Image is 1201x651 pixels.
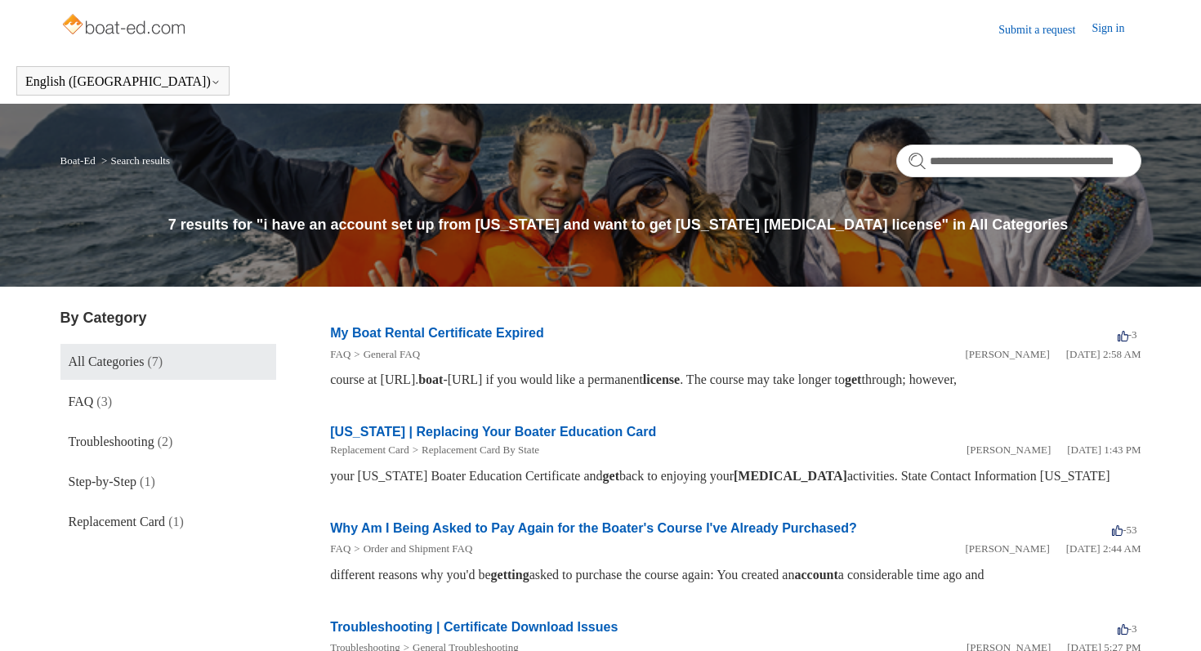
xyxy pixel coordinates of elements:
div: your [US_STATE] Boater Education Certificate and back to enjoying your activities. State Contact ... [330,466,1141,486]
time: 03/16/2022, 02:44 [1066,542,1141,555]
span: (2) [158,435,173,448]
em: get [845,372,861,386]
img: Boat-Ed Help Center home page [60,10,190,42]
em: license [643,372,680,386]
a: Troubleshooting (2) [60,424,277,460]
a: Replacement Card [330,444,409,456]
input: Search [896,145,1141,177]
li: General FAQ [350,346,420,363]
em: [MEDICAL_DATA] [734,469,847,483]
a: Sign in [1092,20,1141,39]
em: getting [491,568,529,582]
span: (1) [140,475,155,488]
span: All Categories [69,354,145,368]
a: Replacement Card By State [422,444,539,456]
li: FAQ [330,346,350,363]
em: account [794,568,837,582]
time: 05/22/2024, 13:43 [1067,444,1141,456]
span: (7) [147,354,163,368]
li: Boat-Ed [60,154,99,167]
li: Order and Shipment FAQ [350,541,472,557]
button: English ([GEOGRAPHIC_DATA]) [25,74,221,89]
a: Order and Shipment FAQ [364,542,473,555]
h3: By Category [60,307,277,329]
em: get [603,469,619,483]
em: boat [418,372,443,386]
span: -3 [1118,622,1137,635]
time: 03/16/2022, 02:58 [1066,348,1141,360]
div: different reasons why you'd be asked to purchase the course again: You created an a considerable ... [330,565,1141,585]
a: FAQ [330,348,350,360]
span: (1) [168,515,184,528]
a: [US_STATE] | Replacing Your Boater Education Card [330,425,656,439]
span: -3 [1118,328,1137,341]
div: course at [URL]. -[URL] if you would like a permanent . The course may take longer to through; ho... [330,370,1141,390]
a: FAQ [330,542,350,555]
a: Troubleshooting | Certificate Download Issues [330,620,618,634]
a: My Boat Rental Certificate Expired [330,326,543,340]
span: FAQ [69,395,94,408]
h1: 7 results for "i have an account set up from [US_STATE] and want to get [US_STATE] [MEDICAL_DATA]... [168,214,1141,236]
li: Replacement Card By State [409,442,539,458]
li: [PERSON_NAME] [965,541,1049,557]
a: Why Am I Being Asked to Pay Again for the Boater's Course I've Already Purchased? [330,521,857,535]
a: FAQ (3) [60,384,277,420]
li: FAQ [330,541,350,557]
li: [PERSON_NAME] [965,346,1049,363]
a: Replacement Card (1) [60,504,277,540]
a: Boat-Ed [60,154,96,167]
a: All Categories (7) [60,344,277,380]
li: [PERSON_NAME] [967,442,1051,458]
span: Replacement Card [69,515,166,528]
span: -53 [1112,524,1136,536]
a: General FAQ [364,348,420,360]
a: Submit a request [998,21,1092,38]
div: Live chat [1146,596,1189,639]
span: Step-by-Step [69,475,137,488]
span: Troubleshooting [69,435,154,448]
li: Search results [98,154,170,167]
li: Replacement Card [330,442,409,458]
a: Step-by-Step (1) [60,464,277,500]
span: (3) [96,395,112,408]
